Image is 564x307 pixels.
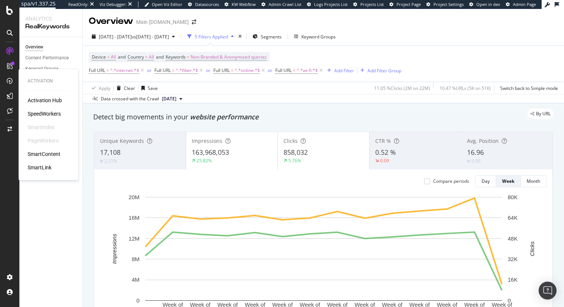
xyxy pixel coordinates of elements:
span: 858,032 [283,148,308,157]
div: Data crossed with the Crawl [101,95,159,102]
a: Overview [25,43,77,51]
span: and [118,54,126,60]
div: Week [502,178,514,184]
span: Device [92,54,106,60]
a: Project Settings [426,1,464,7]
text: Impressions [111,234,117,264]
span: Logs Projects List [314,1,348,7]
span: Keywords [166,54,186,60]
div: ReadOnly: [68,1,88,7]
span: ^.*internet.*$ [110,65,139,76]
button: Keyword Groups [291,31,339,43]
div: Apply [99,85,110,91]
a: Content Performance [25,54,77,62]
text: 48K [508,235,518,242]
button: Save [138,82,158,94]
div: Keyword Groups [25,65,59,73]
div: SpeedWorkers [28,110,61,118]
div: arrow-right-arrow-left [192,19,196,25]
div: PageWorkers [28,137,59,144]
span: Project Page [397,1,421,7]
img: Equal [100,160,103,162]
button: Switch back to Simple mode [497,82,558,94]
div: SmartIndex [28,123,54,131]
text: 80K [508,194,518,200]
div: Switch back to Simple mode [500,85,558,91]
img: Equal [467,160,470,162]
div: 2.31% [104,158,117,164]
button: Week [496,175,521,187]
span: CTR % [375,137,391,144]
span: ^.*online.*$ [235,65,260,76]
button: Add Filter Group [357,66,401,75]
span: = [293,67,295,73]
div: Day [482,178,490,184]
a: Open Viz Editor [144,1,182,7]
div: Main [DOMAIN_NAME] [136,18,189,26]
button: Add Filter [324,66,354,75]
span: Full URL [213,67,230,73]
button: Segments [250,31,285,43]
span: [DATE] - [DATE] [99,34,132,40]
button: Month [521,175,546,187]
div: Overview [25,43,43,51]
button: [DATE] - [DATE]vs[DATE] - [DATE] [89,31,178,43]
div: or [206,67,210,73]
div: Save [148,85,158,91]
button: or [268,67,272,74]
button: [DATE] [159,94,185,103]
text: 0 [137,297,140,304]
span: Segments [261,34,282,40]
a: Project Page [389,1,421,7]
text: 32K [508,256,518,262]
div: 10.47 % URLs ( 5K on 51K ) [439,85,491,91]
div: legacy label [527,109,554,119]
span: vs [DATE] - [DATE] [132,34,169,40]
span: All [149,52,154,62]
span: Unique Keywords [100,137,144,144]
div: Clear [124,85,135,91]
div: times [237,33,243,40]
span: Country [128,54,144,60]
span: = [231,67,234,73]
button: or [147,67,151,74]
div: Analytics [25,15,76,22]
span: Project Settings [433,1,464,7]
span: = [107,54,110,60]
text: 8M [132,256,140,262]
span: Admin Crawl List [269,1,301,7]
text: 12M [129,235,140,242]
a: SmartContent [28,150,60,158]
span: Non-Branded & Anonymized queries [191,52,267,62]
text: 16K [508,276,518,283]
div: SmartLink [28,164,51,171]
div: RealKeywords [25,22,76,31]
div: 0.09 [380,157,389,164]
div: Activation Hub [28,97,62,104]
a: Keyword Groups [25,65,77,73]
div: Content Performance [25,54,69,62]
div: 5 Filters Applied [195,34,228,40]
div: Add Filter [334,68,354,74]
div: Activation [28,78,69,84]
text: 0 [508,297,511,304]
div: Keyword Groups [301,34,336,40]
div: 0.59 [471,158,480,164]
span: Impressions [192,137,222,144]
span: 16.96 [467,148,484,157]
span: ^.*wi-fi.*$ [297,65,318,76]
span: Open Viz Editor [152,1,182,7]
text: 20M [129,194,140,200]
span: and [156,54,164,60]
text: 16M [129,214,140,221]
span: ^.*fiber.*$ [176,65,198,76]
div: Month [527,178,540,184]
span: 0.52 % [375,148,396,157]
div: 5.76% [288,157,301,164]
span: Projects List [360,1,384,7]
span: = [172,67,175,73]
div: Viz Debugger: [100,1,126,7]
